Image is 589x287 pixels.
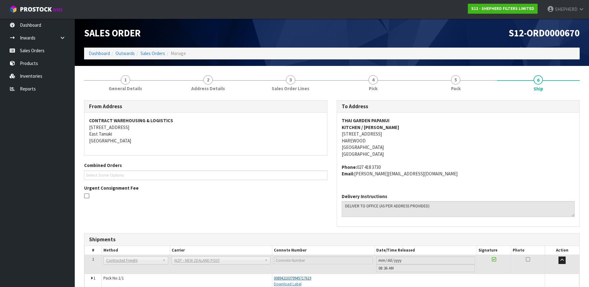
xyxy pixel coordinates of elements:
[84,162,122,169] label: Combined Orders
[342,117,575,157] address: [STREET_ADDRESS] HAREWOOD [GEOGRAPHIC_DATA] [GEOGRAPHIC_DATA]
[471,6,534,11] strong: S12 - SHEPHERD FILTERS LIMITED
[84,185,139,191] label: Urgent Consignment Fee
[342,164,575,177] address: 027 418 3730 [PERSON_NAME][EMAIL_ADDRESS][DOMAIN_NAME]
[106,257,160,264] span: Contracted Freight
[89,50,110,56] a: Dashboard
[118,275,124,281] span: 1/1
[272,246,375,255] th: Connote Number
[203,75,213,85] span: 2
[451,75,460,85] span: 5
[170,246,272,255] th: Carrier
[53,7,63,13] small: WMS
[342,118,389,123] strong: THAI GARDEN PAPANUI
[171,50,186,56] span: Manage
[93,275,95,281] span: 1
[84,27,141,39] span: Sales Order
[92,257,94,262] span: 1
[545,246,579,255] th: Action
[286,75,295,85] span: 3
[368,75,378,85] span: 4
[274,257,373,264] input: Connote Number
[342,164,357,170] strong: phone
[555,6,577,12] span: SHEPHERD
[109,85,142,92] span: General Details
[174,257,262,264] span: NZP - NEW ZEALAND POST
[121,75,130,85] span: 1
[534,75,543,85] span: 6
[451,85,461,92] span: Pack
[534,86,543,92] span: Ship
[511,246,545,255] th: Photo
[89,118,173,123] strong: CONTRACT WAREHOUSING & LOGISTICS
[342,124,399,130] strong: KITCHEN / [PERSON_NAME]
[342,193,387,200] label: Delivery Instructions
[477,246,511,255] th: Signature
[274,275,311,281] a: 00894210379945717619
[191,85,225,92] span: Address Details
[140,50,165,56] a: Sales Orders
[89,237,575,243] h3: Shipments
[342,104,575,109] h3: To Address
[369,85,378,92] span: Pick
[89,104,322,109] h3: From Address
[374,246,477,255] th: Date/Time Released
[20,5,52,13] span: ProStock
[272,85,309,92] span: Sales Order Lines
[89,117,322,144] address: [STREET_ADDRESS] East Tamaki [GEOGRAPHIC_DATA]
[274,281,302,287] a: Download Label
[116,50,135,56] a: Outwards
[342,171,354,177] strong: email
[9,5,17,13] img: cube-alt.png
[85,246,102,255] th: #
[102,246,170,255] th: Method
[509,27,580,39] span: S12-ORD0000670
